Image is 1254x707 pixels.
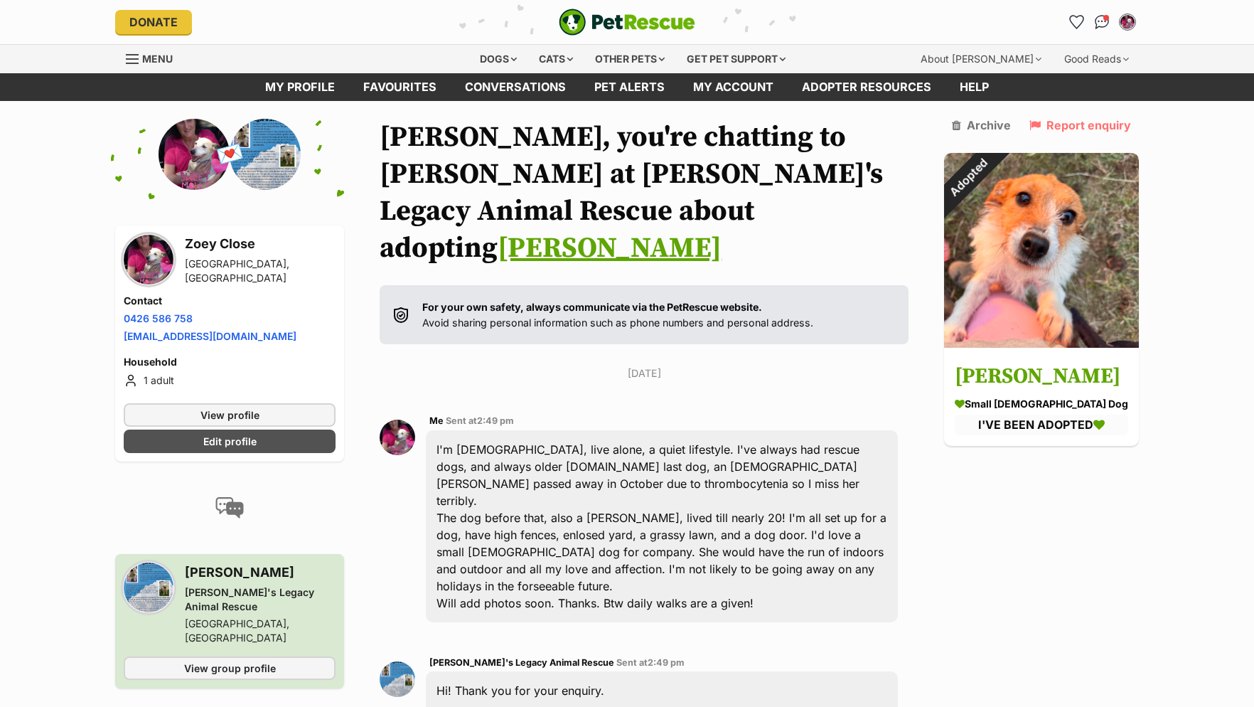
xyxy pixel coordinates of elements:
[380,420,415,455] img: Zoey Close profile pic
[616,657,685,668] span: Sent at
[126,45,183,70] a: Menu
[124,294,336,308] h4: Contact
[159,119,230,190] img: Zoey Close profile pic
[529,45,583,73] div: Cats
[952,119,1011,132] a: Archive
[380,661,415,697] img: Dougie's Legacy Animal Rescue profile pic
[944,153,1139,348] img: Macey
[1095,15,1110,29] img: chat-41dd97257d64d25036548639549fe6c8038ab92f7586957e7f3b1b290dea8141.svg
[585,45,675,73] div: Other pets
[955,415,1128,435] div: I'VE BEEN ADOPTED
[1065,11,1139,33] ul: Account quick links
[429,657,614,668] span: [PERSON_NAME]'s Legacy Animal Rescue
[1029,119,1131,132] a: Report enquiry
[559,9,695,36] a: PetRescue
[911,45,1051,73] div: About [PERSON_NAME]
[1054,45,1139,73] div: Good Reads
[1116,11,1139,33] button: My account
[185,234,336,254] h3: Zoey Close
[679,73,788,101] a: My account
[788,73,945,101] a: Adopter resources
[230,119,301,190] img: Dougie's Legacy Animal Rescue profile pic
[451,73,580,101] a: conversations
[185,617,336,645] div: [GEOGRAPHIC_DATA], [GEOGRAPHIC_DATA]
[559,9,695,36] img: logo-e224e6f780fb5917bec1dbf3a21bbac754714ae5b6737aabdf751b685950b380.svg
[185,257,336,285] div: [GEOGRAPHIC_DATA], [GEOGRAPHIC_DATA]
[955,361,1128,393] h3: [PERSON_NAME]
[124,372,336,389] li: 1 adult
[380,366,909,381] p: [DATE]
[124,563,173,612] img: Dougie's Legacy Animal Rescue profile pic
[648,657,685,668] span: 2:49 pm
[926,134,1012,220] div: Adopted
[200,408,259,422] span: View profile
[124,235,173,285] img: Zoey Close profile pic
[215,497,244,519] img: conversation-icon-4a6f8262b818ee0b60e3300018af0b2d0b884aa5de6e9bcb8d3d4eeb1a70a7c4.svg
[124,312,193,324] a: 0426 586 758
[124,403,336,427] a: View profile
[380,119,909,267] h1: [PERSON_NAME], you're chatting to [PERSON_NAME] at [PERSON_NAME]'s Legacy Animal Rescue about ado...
[944,336,1139,351] a: Adopted
[185,585,336,614] div: [PERSON_NAME]'s Legacy Animal Rescue
[142,53,173,65] span: Menu
[955,396,1128,411] div: small [DEMOGRAPHIC_DATA] Dog
[580,73,679,101] a: Pet alerts
[426,430,898,622] div: I'm [DEMOGRAPHIC_DATA], live alone, a quiet lifestyle. I've always had rescue dogs, and always ol...
[115,10,192,34] a: Donate
[1090,11,1113,33] a: Conversations
[470,45,527,73] div: Dogs
[677,45,795,73] div: Get pet support
[1120,15,1135,29] img: Zoey Close profile pic
[429,415,444,426] span: Me
[422,301,762,313] strong: For your own safety, always communicate via the PetRescue website.
[124,330,296,342] a: [EMAIL_ADDRESS][DOMAIN_NAME]
[477,415,514,426] span: 2:49 pm
[203,434,257,449] span: Edit profile
[124,430,336,453] a: Edit profile
[214,139,246,169] span: 💌
[944,350,1139,445] a: [PERSON_NAME] small [DEMOGRAPHIC_DATA] Dog I'VE BEEN ADOPTED
[422,299,813,330] p: Avoid sharing personal information such as phone numbers and personal address.
[185,563,336,583] h3: [PERSON_NAME]
[251,73,349,101] a: My profile
[184,661,276,676] span: View group profile
[945,73,1003,101] a: Help
[124,355,336,369] h4: Household
[124,656,336,680] a: View group profile
[498,230,722,266] a: [PERSON_NAME]
[349,73,451,101] a: Favourites
[1065,11,1088,33] a: Favourites
[446,415,514,426] span: Sent at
